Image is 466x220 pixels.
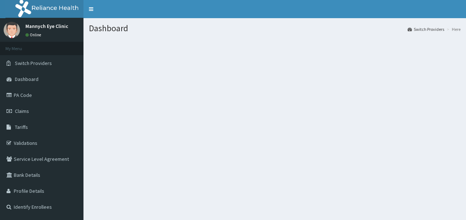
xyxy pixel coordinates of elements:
[408,26,444,32] a: Switch Providers
[25,32,43,37] a: Online
[89,24,461,33] h1: Dashboard
[15,60,52,66] span: Switch Providers
[15,76,38,82] span: Dashboard
[4,22,20,38] img: User Image
[15,124,28,130] span: Tariffs
[445,26,461,32] li: Here
[15,108,29,114] span: Claims
[25,24,68,29] p: Mannych Eye Clinic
